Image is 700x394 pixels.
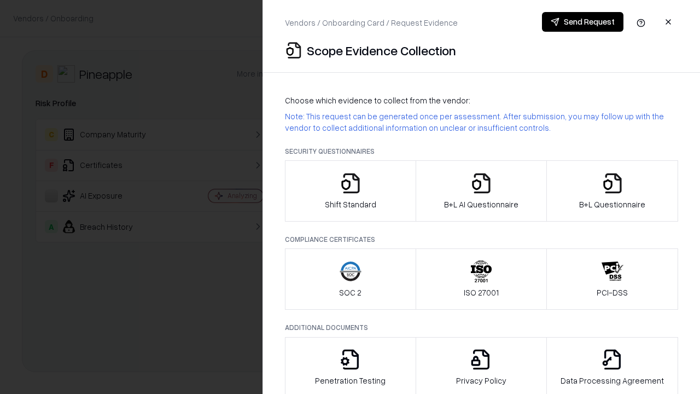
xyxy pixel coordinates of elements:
button: PCI-DSS [546,248,678,310]
p: Choose which evidence to collect from the vendor: [285,95,678,106]
p: Security Questionnaires [285,147,678,156]
p: Penetration Testing [315,375,386,386]
p: PCI-DSS [597,287,628,298]
p: Compliance Certificates [285,235,678,244]
p: Note: This request can be generated once per assessment. After submission, you may follow up with... [285,111,678,134]
p: Vendors / Onboarding Card / Request Evidence [285,17,458,28]
p: Scope Evidence Collection [307,42,456,59]
button: Shift Standard [285,160,416,222]
p: Shift Standard [325,199,376,210]
p: ISO 27001 [464,287,499,298]
button: B+L Questionnaire [546,160,678,222]
p: B+L Questionnaire [579,199,645,210]
button: B+L AI Questionnaire [416,160,547,222]
p: B+L AI Questionnaire [444,199,518,210]
p: Privacy Policy [456,375,506,386]
button: SOC 2 [285,248,416,310]
p: SOC 2 [339,287,361,298]
p: Data Processing Agreement [561,375,664,386]
button: ISO 27001 [416,248,547,310]
button: Send Request [542,12,623,32]
p: Additional Documents [285,323,678,332]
